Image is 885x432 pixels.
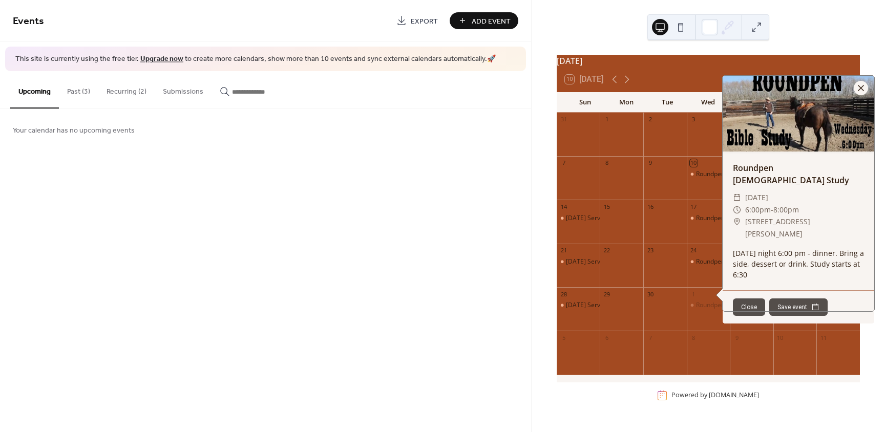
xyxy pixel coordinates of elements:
[723,162,874,186] div: Roundpen [DEMOGRAPHIC_DATA] Study
[13,125,135,136] span: Your calendar has no upcoming events
[690,203,698,210] div: 17
[733,215,741,228] div: ​
[687,257,730,266] div: Roundpen Bible Study
[671,391,759,400] div: Powered by
[603,247,610,254] div: 22
[745,215,864,240] span: [STREET_ADDRESS][PERSON_NAME]
[560,159,567,167] div: 7
[98,71,155,107] button: Recurring (2)
[769,298,828,316] button: Save event
[560,290,567,298] div: 28
[647,92,688,113] div: Tue
[565,92,606,113] div: Sun
[690,334,698,341] div: 8
[603,334,610,341] div: 6
[733,191,741,204] div: ​
[733,334,741,341] div: 9
[566,214,612,223] div: [DATE] Services
[745,204,771,216] span: 6:00pm
[687,214,730,223] div: Roundpen Bible Study
[15,54,496,64] span: This site is currently using the free tier. to create more calendars, show more than 10 events an...
[773,204,799,216] span: 8:00pm
[776,334,784,341] div: 10
[557,301,600,310] div: Sunday Services
[690,247,698,254] div: 24
[646,290,654,298] div: 30
[688,92,729,113] div: Wed
[560,334,567,341] div: 5
[557,214,600,223] div: Sunday Services
[603,116,610,123] div: 1
[557,257,600,266] div: Sunday Services
[646,203,654,210] div: 16
[687,301,730,310] div: Roundpen Bible Study
[696,214,811,223] div: Roundpen [DEMOGRAPHIC_DATA] Study
[557,55,860,67] div: [DATE]
[560,203,567,210] div: 14
[709,391,759,400] a: [DOMAIN_NAME]
[606,92,647,113] div: Mon
[566,301,612,310] div: [DATE] Services
[603,203,610,210] div: 15
[560,247,567,254] div: 21
[411,16,438,27] span: Export
[771,204,773,216] span: -
[745,191,768,204] span: [DATE]
[733,204,741,216] div: ​
[155,71,212,107] button: Submissions
[603,159,610,167] div: 8
[566,257,612,266] div: [DATE] Services
[646,159,654,167] div: 9
[723,248,874,280] div: [DATE] night 6:00 pm - dinner. Bring a side, dessert or drink. Study starts at 6:30
[696,170,811,179] div: Roundpen [DEMOGRAPHIC_DATA] Study
[646,247,654,254] div: 23
[646,116,654,123] div: 2
[59,71,98,107] button: Past (3)
[690,159,698,167] div: 10
[696,257,811,266] div: Roundpen [DEMOGRAPHIC_DATA] Study
[687,170,730,179] div: Roundpen Bible Study
[140,52,183,66] a: Upgrade now
[560,116,567,123] div: 31
[13,11,44,31] span: Events
[690,290,698,298] div: 1
[389,12,446,29] a: Export
[646,334,654,341] div: 7
[696,301,811,310] div: Roundpen [DEMOGRAPHIC_DATA] Study
[450,12,518,29] button: Add Event
[690,116,698,123] div: 3
[603,290,610,298] div: 29
[819,334,827,341] div: 11
[10,71,59,109] button: Upcoming
[733,298,765,316] button: Close
[472,16,511,27] span: Add Event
